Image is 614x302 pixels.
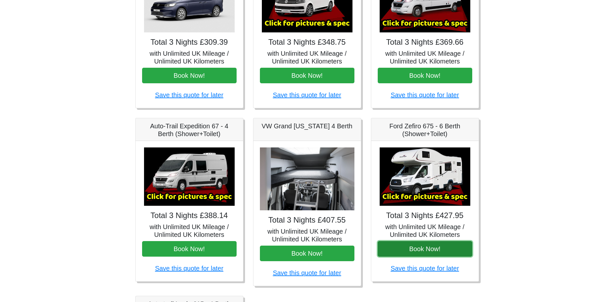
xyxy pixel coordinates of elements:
h5: with Unlimited UK Mileage / Unlimited UK Kilometers [378,50,472,65]
button: Book Now! [260,68,354,83]
h5: with Unlimited UK Mileage / Unlimited UK Kilometers [260,227,354,243]
h4: Total 3 Nights £427.95 [378,211,472,220]
h5: Auto-Trail Expedition 67 - 4 Berth (Shower+Toilet) [142,122,237,138]
button: Book Now! [142,68,237,83]
a: Save this quote for later [155,91,223,99]
h5: with Unlimited UK Mileage / Unlimited UK Kilometers [142,50,237,65]
h5: with Unlimited UK Mileage / Unlimited UK Kilometers [378,223,472,238]
a: Save this quote for later [155,265,223,272]
h4: Total 3 Nights £388.14 [142,211,237,220]
h5: with Unlimited UK Mileage / Unlimited UK Kilometers [260,50,354,65]
h4: Total 3 Nights £348.75 [260,38,354,47]
h4: Total 3 Nights £309.39 [142,38,237,47]
h5: Ford Zefiro 675 - 6 Berth (Shower+Toilet) [378,122,472,138]
button: Book Now! [142,241,237,257]
img: Auto-Trail Expedition 67 - 4 Berth (Shower+Toilet) [144,147,235,206]
a: Save this quote for later [273,269,341,276]
a: Save this quote for later [273,91,341,99]
h4: Total 3 Nights £369.66 [378,38,472,47]
h4: Total 3 Nights £407.55 [260,215,354,225]
h5: with Unlimited UK Mileage / Unlimited UK Kilometers [142,223,237,238]
button: Book Now! [260,246,354,261]
button: Book Now! [378,241,472,257]
h5: VW Grand [US_STATE] 4 Berth [260,122,354,130]
button: Book Now! [378,68,472,83]
img: Ford Zefiro 675 - 6 Berth (Shower+Toilet) [380,147,470,206]
a: Save this quote for later [391,265,459,272]
img: VW Grand California 4 Berth [260,147,354,211]
a: Save this quote for later [391,91,459,99]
